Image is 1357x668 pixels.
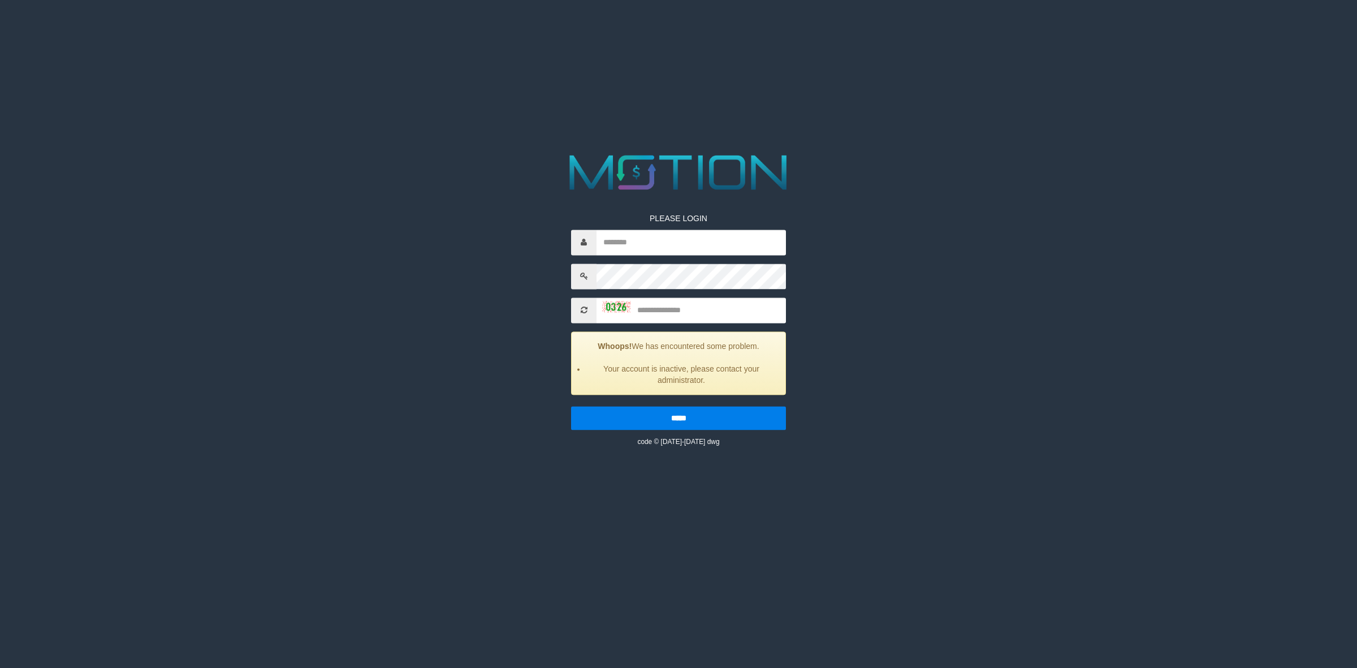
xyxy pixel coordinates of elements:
img: MOTION_logo.png [560,149,797,196]
p: PLEASE LOGIN [571,213,786,224]
small: code © [DATE]-[DATE] dwg [637,438,719,446]
strong: Whoops! [598,342,632,351]
img: captcha [602,301,630,312]
li: Your account is inactive, please contact your administrator. [586,363,777,386]
div: We has encountered some problem. [571,331,786,395]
